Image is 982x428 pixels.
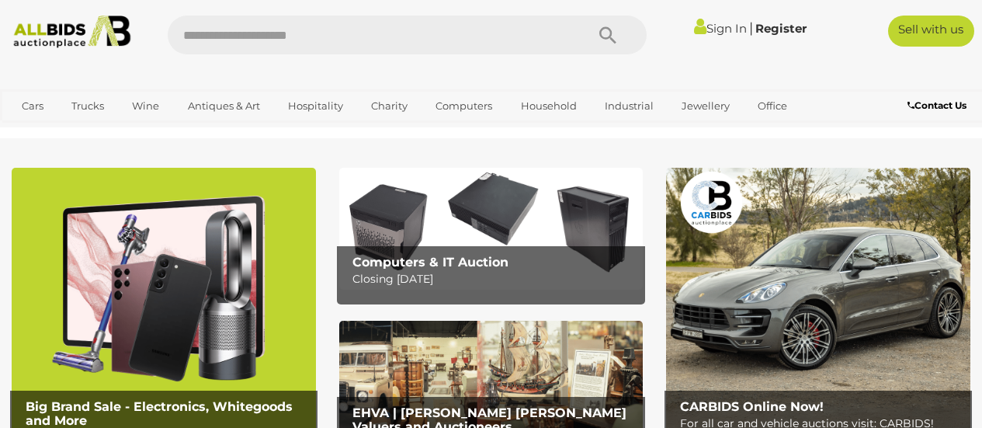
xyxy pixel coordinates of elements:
a: Cars [12,93,54,119]
p: Closing [DATE] [352,270,637,289]
a: Sell with us [888,16,974,47]
a: Industrial [595,93,664,119]
img: Allbids.com.au [7,16,137,48]
b: Computers & IT Auction [352,255,508,270]
a: Office [748,93,797,119]
a: [GEOGRAPHIC_DATA] [71,119,202,144]
a: Computers & IT Auction Computers & IT Auction Closing [DATE] [339,168,644,290]
a: Register [755,21,807,36]
a: Jewellery [671,93,740,119]
img: Computers & IT Auction [339,168,644,290]
a: Wine [122,93,169,119]
a: Charity [361,93,418,119]
a: Trucks [61,93,114,119]
a: Sports [12,119,64,144]
a: Hospitality [278,93,353,119]
a: Computers [425,93,502,119]
button: Search [569,16,647,54]
a: Household [511,93,587,119]
a: Contact Us [907,97,970,114]
b: CARBIDS Online Now! [680,399,824,414]
a: Sign In [694,21,747,36]
a: Antiques & Art [178,93,270,119]
span: | [749,19,753,37]
b: Big Brand Sale - Electronics, Whitegoods and More [26,399,293,428]
b: Contact Us [907,99,966,111]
